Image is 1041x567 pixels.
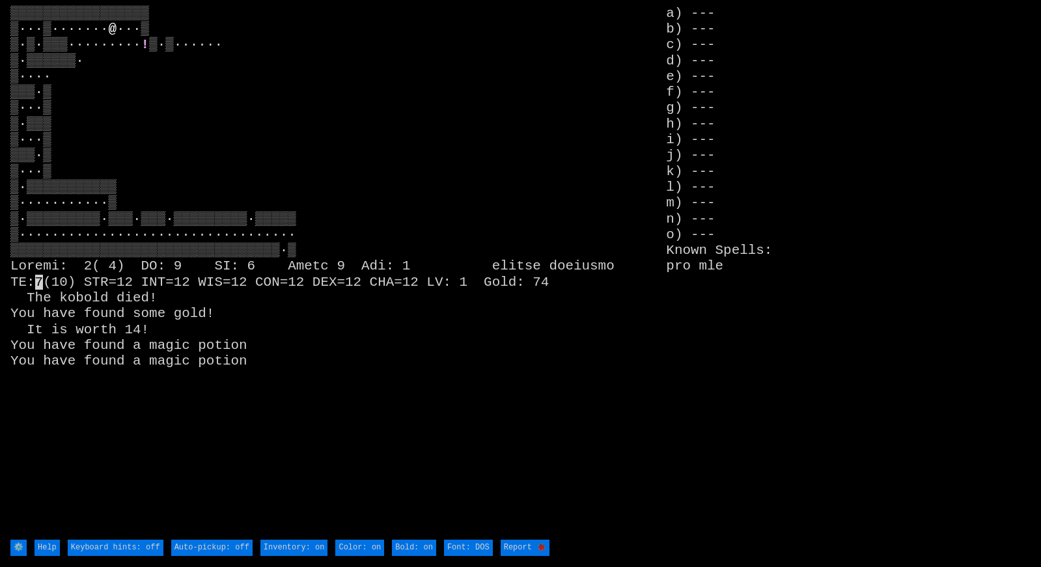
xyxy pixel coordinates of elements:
[444,540,493,555] input: Font: DOS
[10,540,27,555] input: ⚙️
[501,540,549,555] input: Report 🐞
[35,275,44,290] mark: 7
[666,6,1031,539] stats: a) --- b) --- c) --- d) --- e) --- f) --- g) --- h) --- i) --- j) --- k) --- l) --- m) --- n) ---...
[171,540,253,555] input: Auto-pickup: off
[141,37,150,52] font: !
[10,6,666,539] larn: ▒▒▒▒▒▒▒▒▒▒▒▒▒▒▒▒▒ ▒···▒······· ···▒ ▒·▒·▒▒▒········· ▒·▒······ ▒·▒▒▒▒▒▒· ▒···· ▒▒▒·▒ ▒···▒ ▒·▒▒▒ ...
[35,540,60,555] input: Help
[392,540,436,555] input: Bold: on
[68,540,163,555] input: Keyboard hints: off
[260,540,328,555] input: Inventory: on
[108,21,117,36] font: @
[335,540,384,555] input: Color: on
